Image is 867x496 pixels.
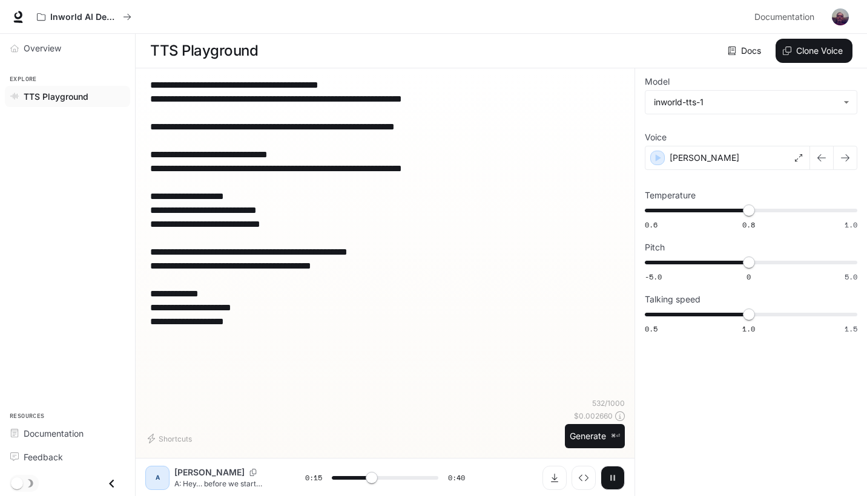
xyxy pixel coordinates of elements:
[31,5,137,29] button: All workspaces
[5,423,130,444] a: Documentation
[742,324,755,334] span: 1.0
[542,466,567,490] button: Download audio
[24,90,88,103] span: TTS Playground
[845,324,857,334] span: 1.5
[645,133,667,142] p: Voice
[645,243,665,252] p: Pitch
[305,472,322,484] span: 0:15
[725,39,766,63] a: Docs
[645,91,857,114] div: inworld-tts-1
[645,272,662,282] span: -5.0
[654,96,837,108] div: inworld-tts-1
[750,5,823,29] a: Documentation
[742,220,755,230] span: 0.8
[448,472,465,484] span: 0:40
[645,191,696,200] p: Temperature
[592,398,625,408] p: 532 / 1000
[845,272,857,282] span: 5.0
[98,471,125,496] button: Close drawer
[148,468,167,488] div: A
[11,476,23,489] span: Dark mode toggle
[832,8,849,25] img: User avatar
[645,220,658,230] span: 0.6
[645,295,701,304] p: Talking speed
[24,427,84,440] span: Documentation
[565,424,625,449] button: Generate⌘⏎
[24,451,63,463] span: Feedback
[245,469,262,476] button: Copy Voice ID
[845,220,857,230] span: 1.0
[145,429,197,448] button: Shortcuts
[572,466,596,490] button: Inspect
[174,466,245,478] p: [PERSON_NAME]
[5,38,130,59] a: Overview
[645,324,658,334] span: 0.5
[574,411,613,421] p: $ 0.002660
[754,10,814,25] span: Documentation
[747,272,751,282] span: 0
[828,5,852,29] button: User avatar
[174,478,276,489] p: A: Hey… before we start working on the slides… I just want to be sure… we’re on the same page abo...
[611,432,620,440] p: ⌘⏎
[150,39,258,63] h1: TTS Playground
[5,86,130,107] a: TTS Playground
[24,42,61,54] span: Overview
[50,12,118,22] p: Inworld AI Demos
[5,446,130,468] a: Feedback
[645,77,670,86] p: Model
[670,152,739,164] p: [PERSON_NAME]
[776,39,852,63] button: Clone Voice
